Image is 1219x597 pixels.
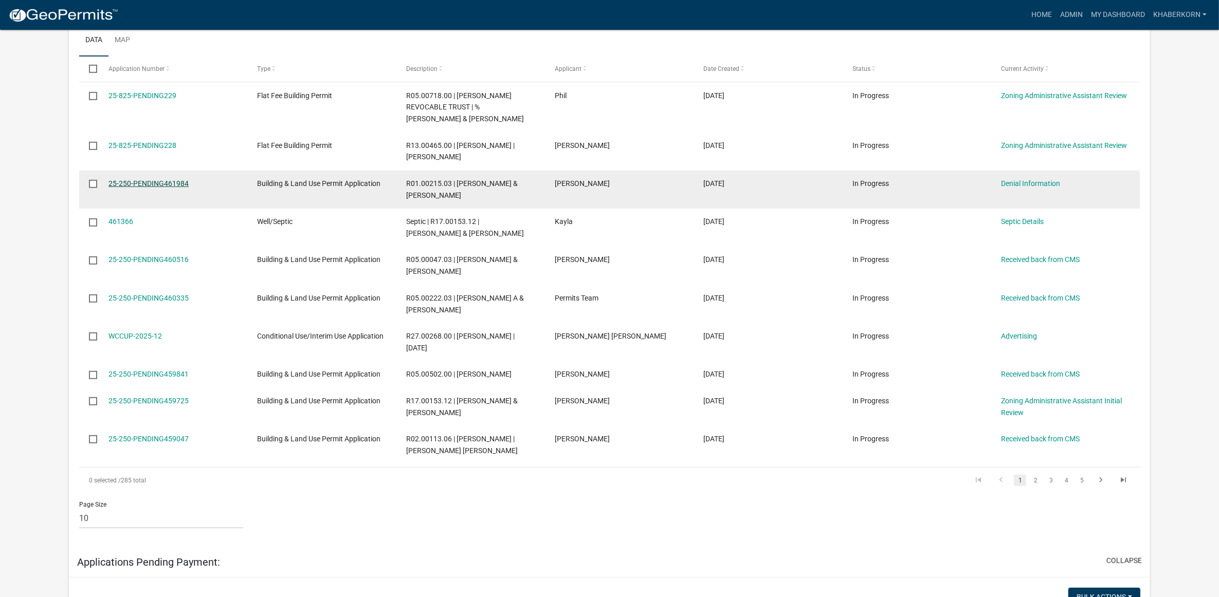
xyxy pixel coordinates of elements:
[704,141,725,150] span: 08/11/2025
[257,91,332,100] span: Flat Fee Building Permit
[257,217,293,226] span: Well/Septic
[406,91,524,123] span: R05.00718.00 | LINDA KOPECKY REVOCABLE TRUST | % STEPHEN L & LINDA F KOPECKY
[704,294,725,302] span: 08/06/2025
[852,255,889,264] span: In Progress
[555,397,610,405] span: Ashley Riley
[108,332,162,340] a: WCCUP-2025-12
[555,65,581,72] span: Applicant
[406,370,512,378] span: R05.00502.00 | GINA MARIE KORF
[1106,555,1142,566] button: collapse
[1001,91,1127,100] a: Zoning Administrative Assistant Review
[555,91,567,100] span: Phil
[247,57,396,81] datatable-header-cell: Type
[969,475,988,486] a: go to first page
[555,217,573,226] span: Kayla
[257,397,380,405] span: Building & Land Use Permit Application
[843,57,991,81] datatable-header-cell: Status
[396,57,545,81] datatable-header-cell: Description
[1014,475,1026,486] a: 1
[852,217,889,226] span: In Progress
[406,294,524,314] span: R05.00222.03 | THOMAS A & KAY M HALLBERG
[1001,141,1127,150] a: Zoning Administrative Assistant Review
[555,255,610,264] span: Lucas Youngsma
[406,141,515,161] span: R13.00465.00 | TODD M HUGHLEY | MONICA E ZURN
[99,57,247,81] datatable-header-cell: Application Number
[704,91,725,100] span: 08/11/2025
[1043,472,1059,489] li: page 3
[108,65,165,72] span: Application Number
[704,255,725,264] span: 08/07/2025
[108,179,189,188] a: 25-250-PENDING461984
[89,477,121,484] span: 0 selected /
[257,294,380,302] span: Building & Land Use Permit Application
[1012,472,1028,489] li: page 1
[1149,5,1211,25] a: khaberkorn
[257,141,332,150] span: Flat Fee Building Permit
[406,332,515,352] span: R27.00268.00 | Hunter Kapple | 08/07/2025
[852,91,889,100] span: In Progress
[257,370,380,378] span: Building & Land Use Permit Application
[852,332,889,340] span: In Progress
[108,397,189,405] a: 25-250-PENDING459725
[852,294,889,302] span: In Progress
[545,57,694,81] datatable-header-cell: Applicant
[852,370,889,378] span: In Progress
[1059,472,1074,489] li: page 4
[406,397,518,417] span: R17.00153.12 | RUSSELL & ASHLEY RILEY
[555,294,598,302] span: Permits Team
[1001,370,1080,378] a: Received back from CMS
[852,141,889,150] span: In Progress
[852,179,889,188] span: In Progress
[1001,435,1080,443] a: Received back from CMS
[1001,294,1080,302] a: Received back from CMS
[852,397,889,405] span: In Progress
[704,397,725,405] span: 08/05/2025
[79,468,500,493] div: 285 total
[555,435,610,443] span: Luke Kreofsky
[852,65,870,72] span: Status
[1028,472,1043,489] li: page 2
[108,294,189,302] a: 25-250-PENDING460335
[257,179,380,188] span: Building & Land Use Permit Application
[991,475,1011,486] a: go to previous page
[1029,475,1042,486] a: 2
[1091,475,1111,486] a: go to next page
[555,332,666,340] span: Adam Michael Dalton
[108,255,189,264] a: 25-250-PENDING460516
[108,24,136,57] a: Map
[1001,255,1080,264] a: Received back from CMS
[79,57,99,81] datatable-header-cell: Select
[77,556,220,568] h5: Applications Pending Payment:
[852,435,889,443] span: In Progress
[704,370,725,378] span: 08/06/2025
[406,179,518,199] span: R01.00215.03 | MICHAEL L & SHIRLEY A MANTHEI
[257,65,270,72] span: Type
[1114,475,1133,486] a: go to last page
[694,57,842,81] datatable-header-cell: Date Created
[108,217,133,226] a: 461366
[1060,475,1072,486] a: 4
[704,217,725,226] span: 08/08/2025
[1001,217,1044,226] a: Septic Details
[1087,5,1149,25] a: My Dashboard
[704,435,725,443] span: 08/04/2025
[704,179,725,188] span: 08/11/2025
[555,370,610,378] span: Michael T Sholing
[108,141,176,150] a: 25-825-PENDING228
[704,332,725,340] span: 08/06/2025
[1076,475,1088,486] a: 5
[108,435,189,443] a: 25-250-PENDING459047
[108,91,176,100] a: 25-825-PENDING229
[555,179,610,188] span: Shirley Manthei
[257,255,380,264] span: Building & Land Use Permit Application
[1001,397,1122,417] a: Zoning Administrative Assistant Initial Review
[257,332,384,340] span: Conditional Use/Interim Use Application
[1001,179,1060,188] a: Denial Information
[79,24,108,57] a: Data
[406,217,524,237] span: Septic | R17.00153.12 | RUSSELL & ASHLEY RILEY
[406,255,518,275] span: R05.00047.03 | LUCAS & CARISSA YOUNGSMA
[1056,5,1087,25] a: Admin
[257,435,380,443] span: Building & Land Use Permit Application
[1074,472,1089,489] li: page 5
[1001,65,1044,72] span: Current Activity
